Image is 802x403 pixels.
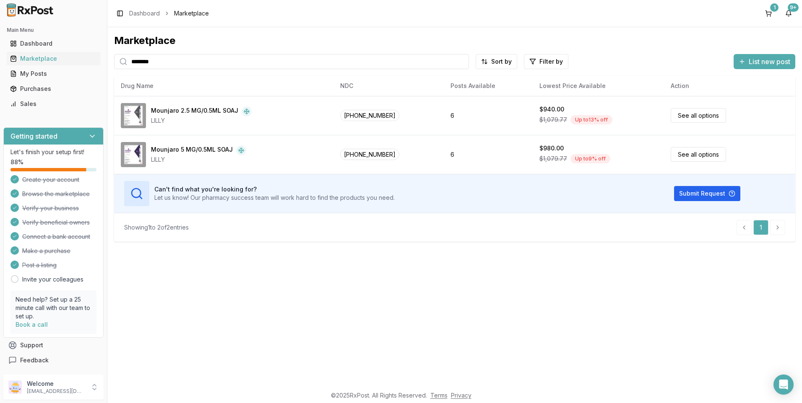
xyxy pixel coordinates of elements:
[788,3,799,12] div: 9+
[3,82,104,96] button: Purchases
[773,375,794,395] div: Open Intercom Messenger
[10,100,97,108] div: Sales
[533,76,664,96] th: Lowest Price Available
[539,155,567,163] span: $1,079.77
[340,149,399,160] span: [PHONE_NUMBER]
[22,218,90,227] span: Verify beneficial owners
[7,81,100,96] a: Purchases
[27,388,85,395] p: [EMAIL_ADDRESS][DOMAIN_NAME]
[27,380,85,388] p: Welcome
[539,144,564,152] div: $980.00
[7,36,100,51] a: Dashboard
[7,51,100,66] a: Marketplace
[782,7,795,20] button: 9+
[10,85,97,93] div: Purchases
[444,96,532,135] td: 6
[3,97,104,111] button: Sales
[22,275,83,284] a: Invite your colleagues
[333,76,444,96] th: NDC
[476,54,517,69] button: Sort by
[7,96,100,111] a: Sales
[734,54,795,69] button: List new post
[10,131,57,141] h3: Getting started
[3,338,104,353] button: Support
[3,52,104,65] button: Marketplace
[8,380,22,394] img: User avatar
[114,76,333,96] th: Drug Name
[524,54,568,69] button: Filter by
[10,148,96,156] p: Let's finish your setup first!
[151,145,233,155] div: Mounjaro 5 MG/0.5ML SOAJ
[674,186,740,201] button: Submit Request
[737,220,785,235] nav: pagination
[10,158,23,166] span: 88 %
[340,110,399,121] span: [PHONE_NUMBER]
[671,147,726,162] a: See all options
[10,39,97,48] div: Dashboard
[16,321,48,328] a: Book a call
[753,220,768,235] a: 1
[154,185,395,194] h3: Can't find what you're looking for?
[22,247,70,255] span: Make a purchase
[7,66,100,81] a: My Posts
[22,176,79,184] span: Create your account
[16,295,91,320] p: Need help? Set up a 25 minute call with our team to set up.
[762,7,775,20] button: 1
[451,392,471,399] a: Privacy
[3,67,104,80] button: My Posts
[20,356,49,364] span: Feedback
[539,105,564,114] div: $940.00
[3,353,104,368] button: Feedback
[664,76,795,96] th: Action
[3,3,57,17] img: RxPost Logo
[539,57,563,66] span: Filter by
[22,190,90,198] span: Browse the marketplace
[121,103,146,128] img: Mounjaro 2.5 MG/0.5ML SOAJ
[749,57,790,67] span: List new post
[570,115,612,124] div: Up to 13 % off
[22,232,90,241] span: Connect a bank account
[129,9,160,18] a: Dashboard
[770,3,779,12] div: 1
[570,154,610,163] div: Up to 9 % off
[154,194,395,202] p: Let us know! Our pharmacy success team will work hard to find the products you need.
[121,142,146,167] img: Mounjaro 5 MG/0.5ML SOAJ
[7,27,100,34] h2: Main Menu
[430,392,448,399] a: Terms
[444,135,532,174] td: 6
[129,9,209,18] nav: breadcrumb
[124,223,189,232] div: Showing 1 to 2 of 2 entries
[22,204,79,212] span: Verify your business
[174,9,209,18] span: Marketplace
[539,116,567,124] span: $1,079.77
[671,108,726,123] a: See all options
[22,261,57,269] span: Post a listing
[734,58,795,67] a: List new post
[151,106,238,116] div: Mounjaro 2.5 MG/0.5ML SOAJ
[10,54,97,63] div: Marketplace
[444,76,532,96] th: Posts Available
[114,34,795,47] div: Marketplace
[3,37,104,50] button: Dashboard
[10,70,97,78] div: My Posts
[151,155,246,164] div: LILLY
[151,116,252,125] div: LILLY
[491,57,512,66] span: Sort by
